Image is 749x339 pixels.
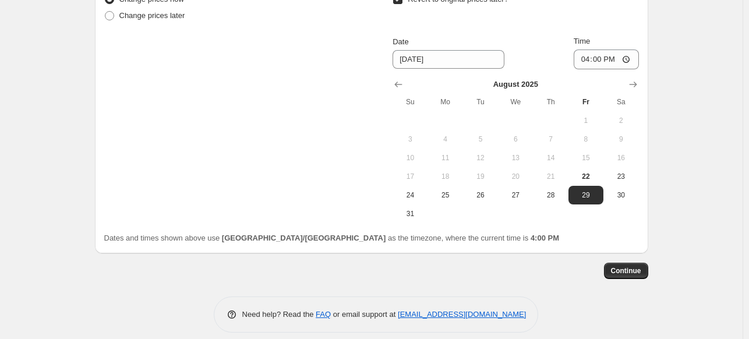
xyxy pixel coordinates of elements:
span: 11 [433,153,458,163]
span: Date [393,37,408,46]
span: Mo [433,97,458,107]
span: 26 [468,190,493,200]
button: Wednesday August 13 2025 [498,149,533,167]
span: 23 [608,172,634,181]
button: Sunday August 10 2025 [393,149,428,167]
b: [GEOGRAPHIC_DATA]/[GEOGRAPHIC_DATA] [222,234,386,242]
span: 25 [433,190,458,200]
span: 12 [468,153,493,163]
button: Monday August 18 2025 [428,167,463,186]
span: Th [538,97,563,107]
button: Tuesday August 5 2025 [463,130,498,149]
span: or email support at [331,310,398,319]
button: Sunday August 24 2025 [393,186,428,204]
span: 18 [433,172,458,181]
span: 28 [538,190,563,200]
span: 10 [397,153,423,163]
button: Show next month, September 2025 [625,76,641,93]
button: Sunday August 3 2025 [393,130,428,149]
input: 12:00 [574,50,639,69]
button: Thursday August 7 2025 [533,130,568,149]
button: Tuesday August 19 2025 [463,167,498,186]
span: 30 [608,190,634,200]
button: Continue [604,263,648,279]
span: 14 [538,153,563,163]
button: Friday August 29 2025 [568,186,603,204]
span: Su [397,97,423,107]
th: Friday [568,93,603,111]
button: Wednesday August 6 2025 [498,130,533,149]
th: Sunday [393,93,428,111]
button: Today Friday August 22 2025 [568,167,603,186]
th: Monday [428,93,463,111]
button: Friday August 8 2025 [568,130,603,149]
span: 19 [468,172,493,181]
span: 6 [503,135,528,144]
button: Show previous month, July 2025 [390,76,407,93]
span: We [503,97,528,107]
button: Saturday August 30 2025 [603,186,638,204]
button: Sunday August 17 2025 [393,167,428,186]
b: 4:00 PM [531,234,559,242]
span: Tu [468,97,493,107]
span: 3 [397,135,423,144]
button: Tuesday August 26 2025 [463,186,498,204]
button: Monday August 4 2025 [428,130,463,149]
span: Fr [573,97,599,107]
span: Dates and times shown above use as the timezone, where the current time is [104,234,560,242]
th: Thursday [533,93,568,111]
a: [EMAIL_ADDRESS][DOMAIN_NAME] [398,310,526,319]
button: Friday August 15 2025 [568,149,603,167]
button: Saturday August 9 2025 [603,130,638,149]
span: 8 [573,135,599,144]
span: 7 [538,135,563,144]
button: Monday August 11 2025 [428,149,463,167]
span: 21 [538,172,563,181]
span: 4 [433,135,458,144]
span: 1 [573,116,599,125]
span: 22 [573,172,599,181]
span: 29 [573,190,599,200]
span: 24 [397,190,423,200]
button: Wednesday August 20 2025 [498,167,533,186]
span: Change prices later [119,11,185,20]
button: Wednesday August 27 2025 [498,186,533,204]
span: 16 [608,153,634,163]
button: Thursday August 21 2025 [533,167,568,186]
span: 2 [608,116,634,125]
button: Saturday August 2 2025 [603,111,638,130]
a: FAQ [316,310,331,319]
th: Wednesday [498,93,533,111]
span: 13 [503,153,528,163]
span: 17 [397,172,423,181]
button: Thursday August 28 2025 [533,186,568,204]
span: 20 [503,172,528,181]
button: Sunday August 31 2025 [393,204,428,223]
button: Monday August 25 2025 [428,186,463,204]
button: Tuesday August 12 2025 [463,149,498,167]
button: Saturday August 23 2025 [603,167,638,186]
span: 9 [608,135,634,144]
span: 31 [397,209,423,218]
span: Need help? Read the [242,310,316,319]
span: 27 [503,190,528,200]
span: Continue [611,266,641,276]
button: Thursday August 14 2025 [533,149,568,167]
button: Friday August 1 2025 [568,111,603,130]
span: 5 [468,135,493,144]
button: Saturday August 16 2025 [603,149,638,167]
th: Saturday [603,93,638,111]
input: 8/22/2025 [393,50,504,69]
span: Time [574,37,590,45]
span: 15 [573,153,599,163]
th: Tuesday [463,93,498,111]
span: Sa [608,97,634,107]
